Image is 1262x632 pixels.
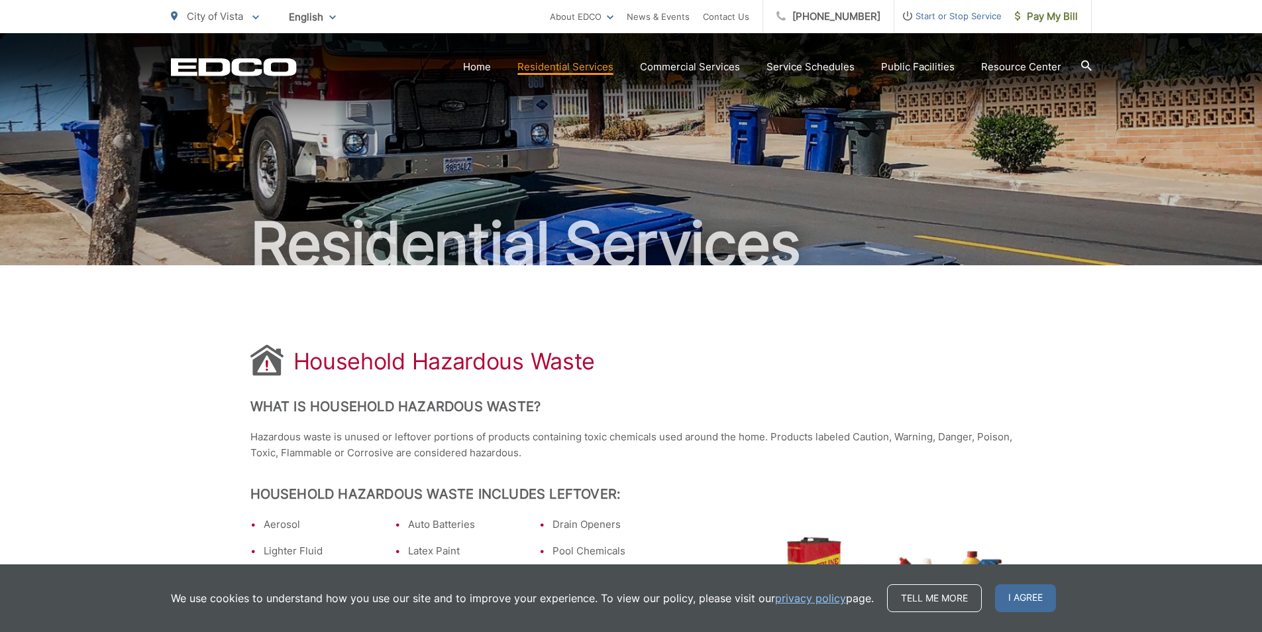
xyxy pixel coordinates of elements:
li: Drain Openers [552,517,664,533]
a: privacy policy [775,590,846,606]
h2: Residential Services [171,211,1092,277]
a: News & Events [627,9,690,25]
li: Lighter Fluid [264,543,375,559]
li: Aerosol [264,517,375,533]
span: City of Vista [187,10,243,23]
a: Resource Center [981,59,1061,75]
a: Tell me more [887,584,982,612]
li: Latex Paint [408,543,519,559]
a: EDCD logo. Return to the homepage. [171,58,297,76]
a: Commercial Services [640,59,740,75]
a: Contact Us [703,9,749,25]
a: Residential Services [517,59,613,75]
h1: Household Hazardous Waste [293,348,596,375]
p: Hazardous waste is unused or leftover portions of products containing toxic chemicals used around... [250,429,1012,461]
a: Home [463,59,491,75]
span: I agree [995,584,1056,612]
a: Public Facilities [881,59,955,75]
span: English [279,5,346,29]
a: Service Schedules [766,59,855,75]
h2: Household Hazardous Waste Includes Leftover: [250,486,1012,502]
span: Pay My Bill [1015,9,1078,25]
li: Auto Batteries [408,517,519,533]
li: Pool Chemicals [552,543,664,559]
a: About EDCO [550,9,613,25]
h2: What is Household Hazardous Waste? [250,399,1012,414]
p: We use cookies to understand how you use our site and to improve your experience. To view our pol... [171,590,874,606]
